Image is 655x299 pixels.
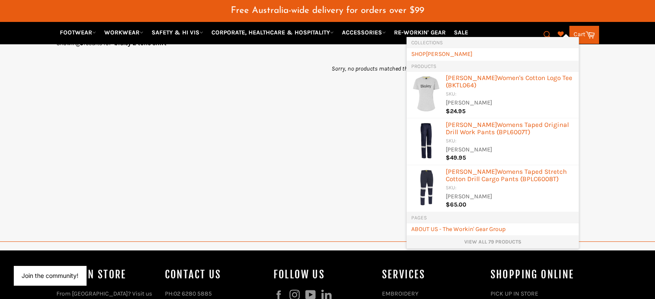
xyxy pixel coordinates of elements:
li: Products: BISLEY Womens Taped Original Drill Work Pants (BPL6007T) [407,118,579,165]
h4: Shop In Store [56,268,156,282]
a: View all 79 products [411,238,574,246]
div: SKU: [445,90,574,99]
div: Womens Taped Original Drill Work Pants (BPL6007T) [445,121,574,137]
li: Collections: SHOP BISLEY [407,48,579,60]
a: WORKWEAR [101,25,147,40]
a: 02 6280 5885 [174,290,212,297]
div: [PERSON_NAME] [445,192,574,201]
b: [PERSON_NAME] [445,74,497,82]
div: Women's Cotton Logo Tee (BKTL064) [445,74,574,90]
li: Products: BISLEY Womens Taped Stretch Cotton Drill Cargo Pants (BPLC6008T) [407,165,579,212]
span: $24.95 [445,108,465,115]
b: [PERSON_NAME] [445,168,497,176]
b: [PERSON_NAME] [445,121,497,129]
h4: services [382,268,482,282]
a: PICK UP IN STORE [490,290,538,297]
li: Pages: ABOUT US - The Workin' Gear Group [407,223,579,235]
div: SKU: [445,137,574,145]
img: BKTL064grey_200x.jpg [413,76,440,112]
h4: Contact Us [165,268,265,282]
li: Collections [407,37,579,48]
li: Products [407,61,579,72]
strong: 0 [80,40,84,47]
a: EMBROIDERY [382,290,419,297]
a: CORPORATE, HEALTHCARE & HOSPITALITY [208,25,337,40]
a: FOOTWEAR [56,25,99,40]
img: BPL6007T_200x.jpg [413,123,440,159]
span: $49.95 [445,154,466,161]
li: Pages [407,212,579,223]
div: [PERSON_NAME] [445,99,574,108]
a: ABOUT US - The Workin' Gear Group [411,225,574,233]
span: Free Australia-wide delivery for orders over $99 [231,6,424,15]
li: Products: BISLEY Women's Cotton Logo Tee (BKTL064) [407,71,579,118]
span: $65.00 [445,201,466,208]
img: BPLC6008T_200x.jpg [413,170,440,206]
h4: Follow us [273,268,373,282]
h4: SHOPPING ONLINE [490,268,590,282]
em: Sorry, no products matched the keyword [332,65,432,72]
button: Join the community! [22,272,78,279]
a: ACCESSORIES [338,25,389,40]
a: SHOP [411,50,574,58]
b: [PERSON_NAME] [425,50,472,58]
p: PH: [165,290,265,298]
li: View All [407,235,579,249]
a: SALE [450,25,472,40]
a: RE-WORKIN' GEAR [391,25,449,40]
a: Cart [569,26,599,44]
strong: bisley 2 tone shirt [114,40,167,47]
div: Womens Taped Stretch Cotton Drill Cargo Pants (BPLC6008T) [445,168,574,184]
a: SAFETY & HI VIS [148,25,207,40]
div: SKU: [445,184,574,192]
div: [PERSON_NAME] [445,145,574,154]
